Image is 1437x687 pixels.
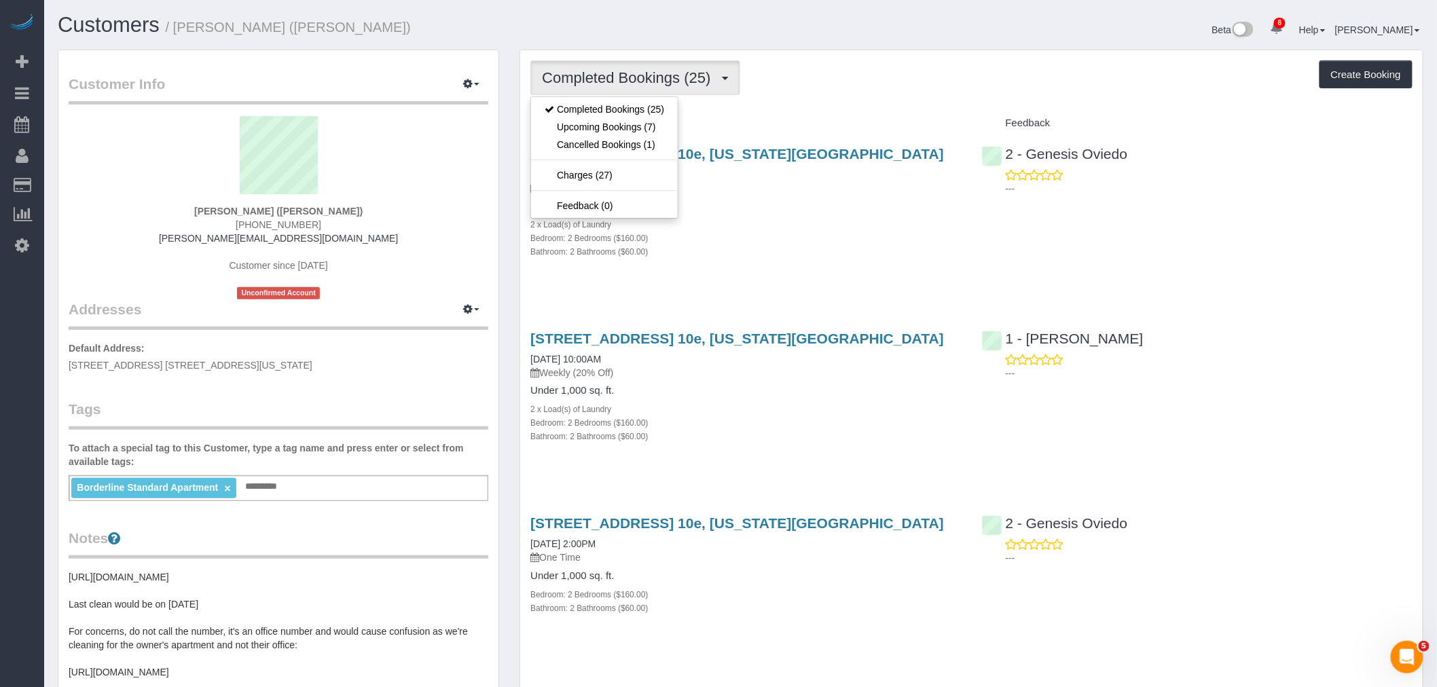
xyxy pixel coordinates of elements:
h4: Service [530,117,961,129]
span: 8 [1274,18,1286,29]
legend: Tags [69,399,488,430]
a: 2 - Genesis Oviedo [982,515,1128,531]
small: Bathroom: 2 Bathrooms ($60.00) [530,432,648,441]
small: Bedroom: 2 Bedrooms ($160.00) [530,234,648,243]
span: Customer since [DATE] [230,260,328,271]
legend: Customer Info [69,74,488,105]
a: [STREET_ADDRESS] 10e, [US_STATE][GEOGRAPHIC_DATA] [530,515,944,531]
a: [PERSON_NAME] [1335,24,1420,35]
a: Cancelled Bookings (1) [531,136,678,153]
label: To attach a special tag to this Customer, type a tag name and press enter or select from availabl... [69,441,488,468]
hm-ph: [PHONE_NUMBER] [236,219,321,230]
h4: Under 1,000 sq. ft. [530,570,961,582]
p: --- [1006,551,1413,565]
strong: [PERSON_NAME] ([PERSON_NAME]) [194,206,363,217]
span: Borderline Standard Apartment [77,482,218,493]
span: Completed Bookings (25) [542,69,717,86]
a: Completed Bookings (25) [531,100,678,118]
h4: Feedback [982,117,1413,129]
label: Default Address: [69,341,145,355]
p: One Time [530,551,961,564]
a: Customers [58,13,160,37]
img: New interface [1231,22,1254,39]
a: Feedback (0) [531,197,678,215]
p: --- [1006,182,1413,196]
a: 8 [1263,14,1290,43]
p: Weekly (20% Off) [530,366,961,379]
small: 2 x Load(s) of Laundry [530,405,611,414]
span: Unconfirmed Account [237,287,320,299]
a: [STREET_ADDRESS] 10e, [US_STATE][GEOGRAPHIC_DATA] [530,331,944,346]
a: [PERSON_NAME][EMAIL_ADDRESS][DOMAIN_NAME] [159,233,398,244]
a: [STREET_ADDRESS] 10e, [US_STATE][GEOGRAPHIC_DATA] [530,146,944,162]
pre: [URL][DOMAIN_NAME] Last clean would be on [DATE] For concerns, do not call the number, it's an of... [69,570,488,679]
small: Bedroom: 2 Bedrooms ($160.00) [530,590,648,599]
h4: Under 1,000 sq. ft. [530,200,961,212]
a: Upcoming Bookings (7) [531,118,678,136]
span: [STREET_ADDRESS] [STREET_ADDRESS][US_STATE] [69,360,312,371]
a: × [224,483,230,494]
legend: Notes [69,528,488,559]
p: --- [1006,367,1413,380]
small: Bedroom: 2 Bedrooms ($160.00) [530,418,648,428]
small: Bathroom: 2 Bathrooms ($60.00) [530,247,648,257]
a: Help [1299,24,1326,35]
span: 5 [1419,641,1430,652]
small: 2 x Load(s) of Laundry [530,220,611,229]
small: / [PERSON_NAME] ([PERSON_NAME]) [166,20,411,35]
a: Beta [1212,24,1254,35]
button: Create Booking [1320,60,1413,89]
button: Completed Bookings (25) [530,60,740,95]
a: [DATE] 2:00PM [530,538,596,549]
a: 2 - Genesis Oviedo [982,146,1128,162]
h4: Under 1,000 sq. ft. [530,385,961,396]
p: One Time [530,181,961,195]
iframe: Intercom live chat [1391,641,1423,673]
a: Charges (27) [531,166,678,184]
small: Bathroom: 2 Bathrooms ($60.00) [530,604,648,613]
img: Automaid Logo [8,14,35,33]
a: [DATE] 10:00AM [530,354,601,365]
a: 1 - [PERSON_NAME] [982,331,1144,346]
